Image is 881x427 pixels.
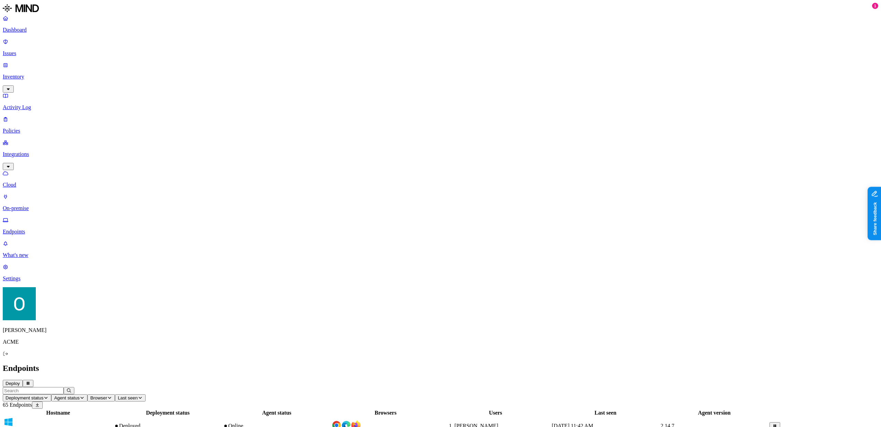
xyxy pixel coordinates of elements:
img: Ofir Englard [3,287,36,320]
p: Dashboard [3,27,878,33]
a: Policies [3,116,878,134]
h2: Endpoints [3,364,878,373]
a: Issues [3,39,878,56]
p: Integrations [3,151,878,157]
div: Deployment status [114,410,222,416]
div: Browsers [332,410,439,416]
img: MIND [3,3,39,14]
input: Search [3,387,64,394]
a: Inventory [3,62,878,92]
span: 65 Endpoints [3,402,32,408]
a: Dashboard [3,15,878,33]
p: ACME [3,339,878,345]
p: Policies [3,128,878,134]
div: Agent status [223,410,330,416]
img: windows.svg [4,417,13,427]
a: Endpoints [3,217,878,235]
p: What's new [3,252,878,258]
div: Agent version [660,410,768,416]
a: Activity Log [3,93,878,111]
div: Hostname [4,410,113,416]
a: MIND [3,3,878,15]
a: Cloud [3,170,878,188]
p: On-premise [3,205,878,211]
div: Last seen [552,410,659,416]
a: What's new [3,240,878,258]
p: Cloud [3,182,878,188]
button: Deploy [3,380,23,387]
p: Settings [3,275,878,282]
span: Deployment status [6,395,43,400]
a: Settings [3,264,878,282]
span: Last seen [118,395,138,400]
div: 1 [872,3,878,9]
a: Integrations [3,139,878,169]
p: Inventory [3,74,878,80]
p: Activity Log [3,104,878,111]
p: Issues [3,50,878,56]
span: Browser [90,395,107,400]
a: On-premise [3,194,878,211]
div: Users [441,410,551,416]
p: Endpoints [3,229,878,235]
span: Agent status [54,395,79,400]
